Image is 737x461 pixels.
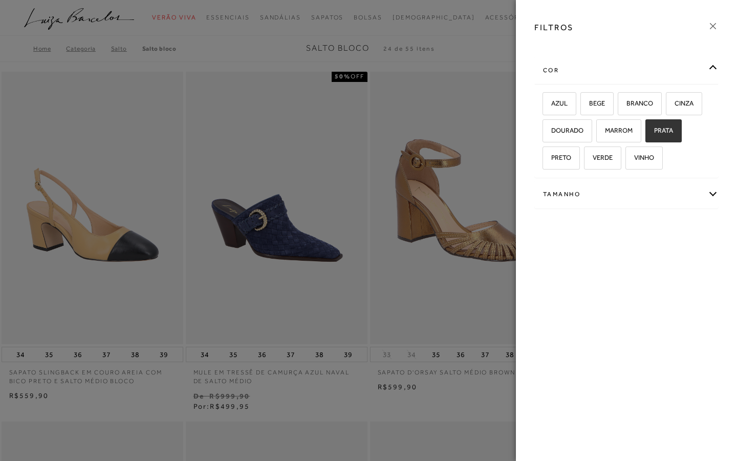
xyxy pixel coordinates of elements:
[535,181,718,208] div: Tamanho
[535,57,718,84] div: cor
[582,154,593,164] input: VERDE
[534,22,574,33] h3: FILTROS
[667,99,693,107] span: CINZA
[544,154,571,161] span: PRETO
[646,127,673,134] span: PRATA
[544,99,568,107] span: AZUL
[664,100,675,110] input: CINZA
[585,154,613,161] span: VERDE
[541,154,551,164] input: PRETO
[541,127,551,137] input: DOURADO
[626,154,654,161] span: VINHO
[595,127,605,137] input: MARROM
[619,99,653,107] span: BRANCO
[579,100,589,110] input: BEGE
[597,127,633,134] span: MARROM
[624,154,634,164] input: VINHO
[644,127,654,137] input: PRATA
[541,100,551,110] input: AZUL
[544,127,583,134] span: DOURADO
[581,99,605,107] span: BEGE
[616,100,626,110] input: BRANCO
